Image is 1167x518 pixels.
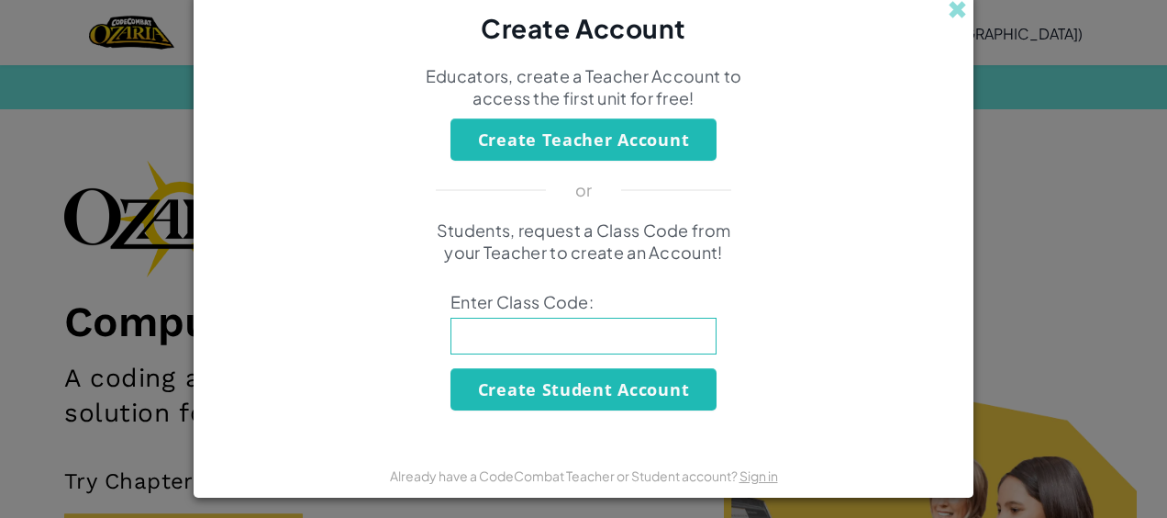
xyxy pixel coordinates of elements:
span: Already have a CodeCombat Teacher or Student account? [390,467,739,484]
a: Sign in [739,467,778,484]
p: Students, request a Class Code from your Teacher to create an Account! [423,220,744,264]
span: Enter Class Code: [450,291,717,313]
p: or [575,179,593,201]
span: Create Account [481,12,686,44]
p: Educators, create a Teacher Account to access the first unit for free! [423,65,744,109]
button: Create Student Account [450,368,717,411]
button: Create Teacher Account [450,118,717,161]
